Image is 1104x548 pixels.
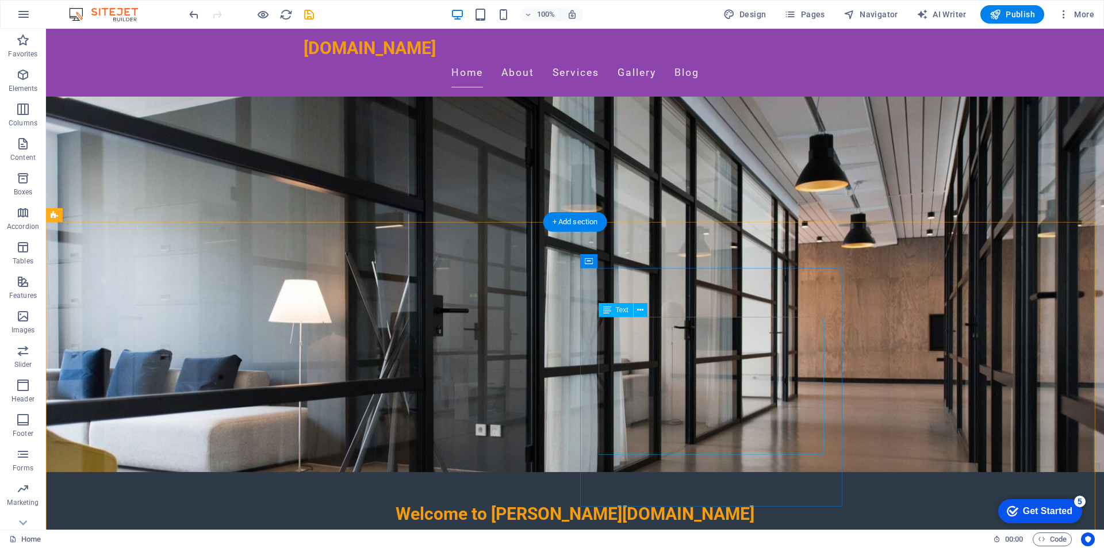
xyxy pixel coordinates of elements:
[279,7,293,21] button: reload
[187,7,201,21] button: undo
[1033,532,1072,546] button: Code
[1081,532,1095,546] button: Usercentrics
[543,212,607,232] div: + Add section
[520,7,561,21] button: 100%
[13,463,33,473] p: Forms
[9,291,37,300] p: Features
[10,153,36,162] p: Content
[844,9,898,20] span: Navigator
[719,5,771,24] button: Design
[14,187,33,197] p: Boxes
[719,5,771,24] div: Design (Ctrl+Alt+Y)
[1053,5,1099,24] button: More
[1005,532,1023,546] span: 00 00
[993,532,1023,546] h6: Session time
[8,49,37,59] p: Favorites
[302,8,316,21] i: Save (Ctrl+S)
[980,5,1044,24] button: Publish
[11,325,35,335] p: Images
[7,222,39,231] p: Accordion
[1058,9,1094,20] span: More
[9,84,38,93] p: Elements
[13,256,33,266] p: Tables
[7,498,39,507] p: Marketing
[11,394,34,404] p: Header
[9,6,93,30] div: Get Started 5 items remaining, 0% complete
[616,306,628,313] span: Text
[1013,535,1015,543] span: :
[567,9,577,20] i: On resize automatically adjust zoom level to fit chosen device.
[990,9,1035,20] span: Publish
[187,8,201,21] i: Undo: Edit headline (Ctrl+Z)
[302,7,316,21] button: save
[9,532,41,546] a: Click to cancel selection. Double-click to open Pages
[14,360,32,369] p: Slider
[85,2,97,14] div: 5
[13,429,33,438] p: Footer
[839,5,903,24] button: Navigator
[917,9,967,20] span: AI Writer
[9,118,37,128] p: Columns
[723,9,766,20] span: Design
[279,8,293,21] i: Reload page
[66,7,152,21] img: Editor Logo
[912,5,971,24] button: AI Writer
[784,9,825,20] span: Pages
[537,7,555,21] h6: 100%
[780,5,829,24] button: Pages
[1038,532,1067,546] span: Code
[34,13,83,23] div: Get Started
[256,7,270,21] button: Click here to leave preview mode and continue editing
